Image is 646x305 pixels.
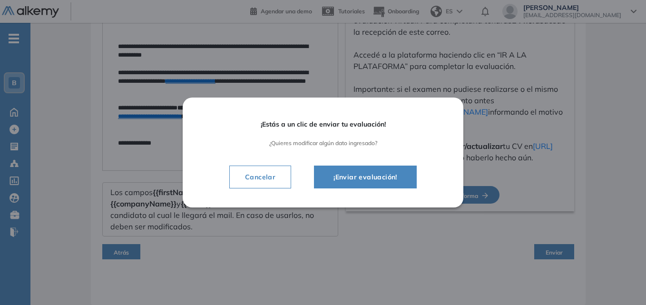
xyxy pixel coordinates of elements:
[598,259,646,305] div: Widget de chat
[209,120,437,128] span: ¡Estás a un clic de enviar tu evaluación!
[326,171,405,183] span: ¡Enviar evaluación!
[314,166,417,188] button: ¡Enviar evaluación!
[209,140,437,147] span: ¿Quieres modificar algún dato ingresado?
[229,166,291,188] button: Cancelar
[237,171,283,183] span: Cancelar
[598,259,646,305] iframe: Chat Widget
